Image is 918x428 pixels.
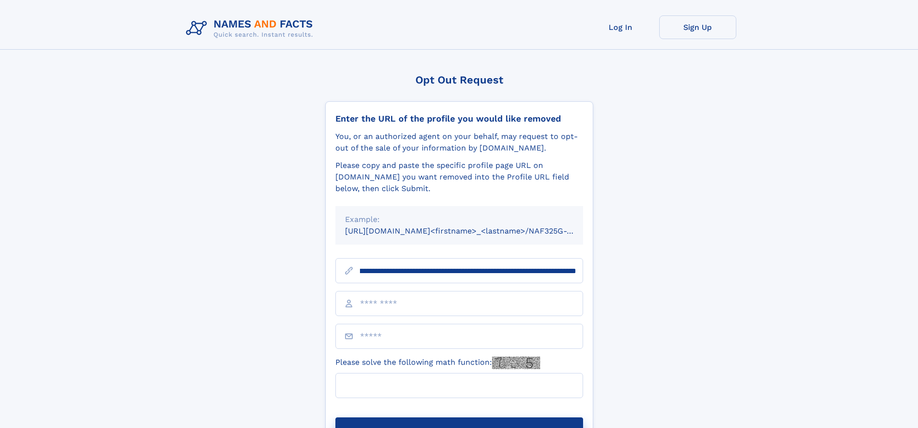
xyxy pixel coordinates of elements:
[335,357,540,369] label: Please solve the following math function:
[325,74,593,86] div: Opt Out Request
[335,113,583,124] div: Enter the URL of the profile you would like removed
[335,131,583,154] div: You, or an authorized agent on your behalf, may request to opt-out of the sale of your informatio...
[659,15,736,39] a: Sign Up
[182,15,321,41] img: Logo Names and Facts
[582,15,659,39] a: Log In
[345,226,601,235] small: [URL][DOMAIN_NAME]<firstname>_<lastname>/NAF325G-xxxxxxxx
[345,214,573,225] div: Example:
[335,160,583,194] div: Please copy and paste the specific profile page URL on [DOMAIN_NAME] you want removed into the Pr...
